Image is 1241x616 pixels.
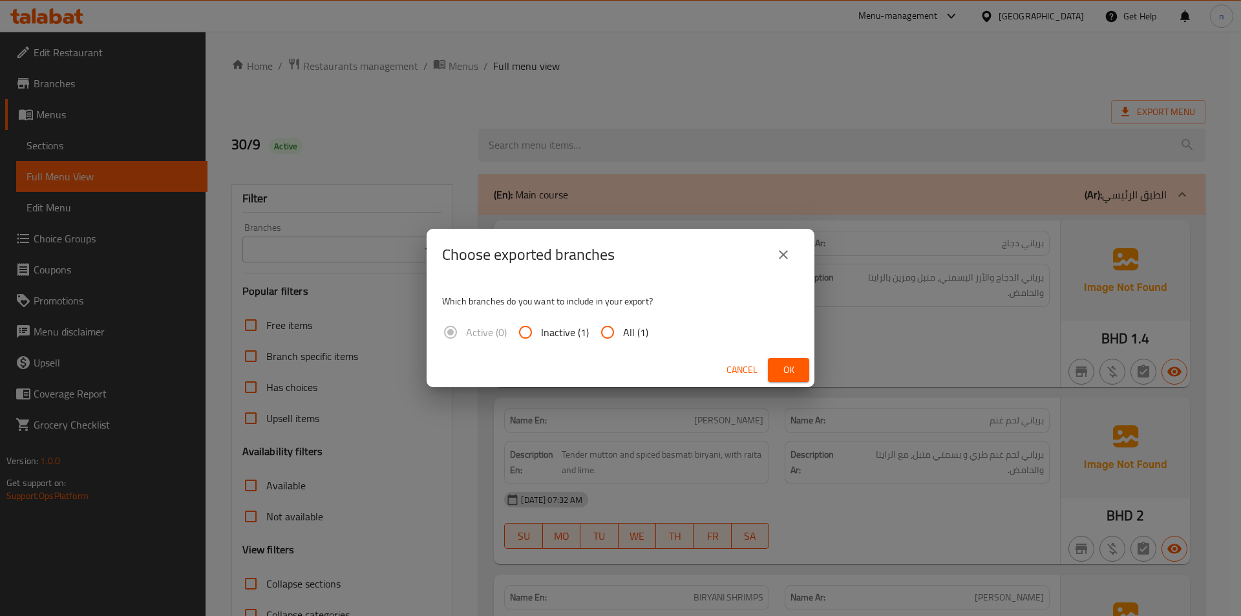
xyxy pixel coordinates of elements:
button: Ok [768,358,809,382]
button: Cancel [721,358,763,382]
span: Cancel [727,362,758,378]
span: Ok [778,362,799,378]
button: close [768,239,799,270]
h2: Choose exported branches [442,244,615,265]
p: Which branches do you want to include in your export? [442,295,799,308]
span: Inactive (1) [541,324,589,340]
span: All (1) [623,324,648,340]
span: Active (0) [466,324,507,340]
